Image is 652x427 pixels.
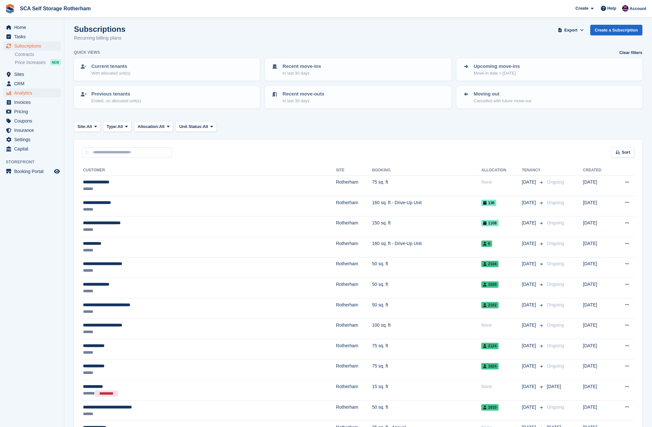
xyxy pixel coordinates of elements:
span: Invoices [14,98,53,107]
td: 150 sq. ft [372,216,482,237]
td: Rotherham [336,380,372,401]
p: Ended, no allocated unit(s) [91,98,141,104]
span: Subscriptions [14,41,53,50]
span: Ongoing [547,282,564,287]
a: SCA Self Storage Rotherham [17,3,93,14]
span: Pricing [14,107,53,116]
span: Export [564,27,577,33]
a: menu [3,116,61,125]
span: 2124 [481,343,499,349]
div: None [481,322,522,329]
span: Ongoing [547,179,564,185]
td: [DATE] [583,196,613,216]
span: Capital [14,144,53,153]
div: None [481,383,522,390]
span: Insurance [14,126,53,135]
span: Ongoing [547,241,564,246]
a: menu [3,41,61,50]
th: Site [336,165,372,176]
span: [DATE] [522,199,537,206]
p: Upcoming move-ins [474,63,520,70]
td: 15 sq. ft [372,380,482,401]
button: Site: All [74,121,101,132]
a: menu [3,79,61,88]
span: [DATE] [522,302,537,308]
span: All [159,123,165,130]
td: 50 sq. ft [372,257,482,278]
td: [DATE] [583,257,613,278]
span: Settings [14,135,53,144]
span: [DATE] [522,322,537,329]
a: menu [3,144,61,153]
span: All [203,123,208,130]
span: Ongoing [547,200,564,205]
span: Storefront [6,159,64,165]
p: Recurring billing plans [74,34,125,42]
a: Preview store [53,168,61,175]
span: [DATE] [522,383,537,390]
a: Upcoming move-ins Move-in date > [DATE] [457,59,642,80]
span: Type: [107,123,118,130]
td: 160 sq. ft - Drive-Up Unit [372,196,482,216]
a: Create a Subscription [590,25,642,35]
span: Ongoing [547,363,564,368]
div: NEW [50,59,61,66]
td: [DATE] [583,400,613,421]
span: 1010 [481,404,499,411]
span: 2104 [481,261,499,267]
span: [DATE] [522,404,537,411]
span: Ongoing [547,323,564,328]
span: [DATE] [522,281,537,288]
span: Ongoing [547,302,564,307]
a: Clear filters [619,50,642,56]
p: Cancelled with future move-out [474,98,531,104]
span: [DATE] [522,363,537,369]
span: Ongoing [547,404,564,410]
th: Created [583,165,613,176]
td: 75 sq. ft [372,359,482,380]
span: Sort [622,149,630,156]
a: menu [3,32,61,41]
span: [DATE] [522,179,537,186]
span: [DATE] [522,342,537,349]
td: [DATE] [583,278,613,298]
td: Rotherham [336,319,372,339]
a: menu [3,135,61,144]
h6: Quick views [74,50,100,55]
span: Site: [78,123,87,130]
span: Coupons [14,116,53,125]
th: Tenancy [522,165,544,176]
td: 50 sq. ft [372,400,482,421]
a: Previous tenants Ended, no allocated unit(s) [75,86,259,108]
span: Tasks [14,32,53,41]
span: Create [575,5,588,12]
span: [DATE] [547,384,561,389]
span: Home [14,23,53,32]
td: [DATE] [583,359,613,380]
td: Rotherham [336,278,372,298]
span: Price increases [15,59,46,66]
td: 160 sq. ft - Drive-Up Unit [372,237,482,257]
td: Rotherham [336,298,372,319]
td: [DATE] [583,298,613,319]
td: Rotherham [336,359,372,380]
span: Allocation: [138,123,159,130]
td: Rotherham [336,237,372,257]
span: 2102 [481,302,499,308]
p: Recent move-outs [282,90,324,98]
td: 75 sq. ft [372,339,482,359]
h1: Subscriptions [74,25,125,33]
p: Previous tenants [91,90,141,98]
span: Sites [14,70,53,79]
span: 6 [481,241,492,247]
td: Rotherham [336,339,372,359]
button: Export [557,25,585,35]
span: Ongoing [547,343,564,348]
td: [DATE] [583,176,613,196]
div: None [481,179,522,186]
span: Ongoing [547,261,564,266]
span: [DATE] [522,260,537,267]
span: 136 [481,200,496,206]
a: menu [3,70,61,79]
a: menu [3,107,61,116]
